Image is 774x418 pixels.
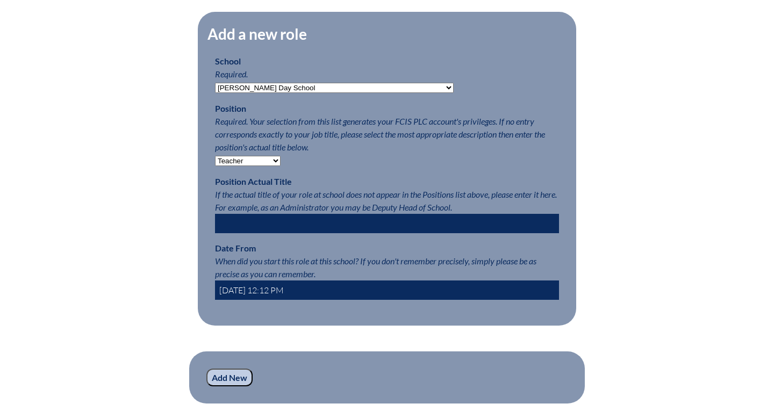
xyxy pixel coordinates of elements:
[215,56,241,66] label: School
[215,116,545,152] span: Required. Your selection from this list generates your FCIS PLC account's privileges. If no entry...
[215,243,256,253] label: Date From
[215,176,292,186] label: Position Actual Title
[215,189,557,212] span: If the actual title of your role at school does not appear in the Positions list above, please en...
[215,256,536,279] span: When did you start this role at this school? If you don't remember precisely, simply please be as...
[215,69,248,79] span: Required.
[206,369,253,387] input: Add New
[215,103,246,113] label: Position
[206,25,308,43] legend: Add a new role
